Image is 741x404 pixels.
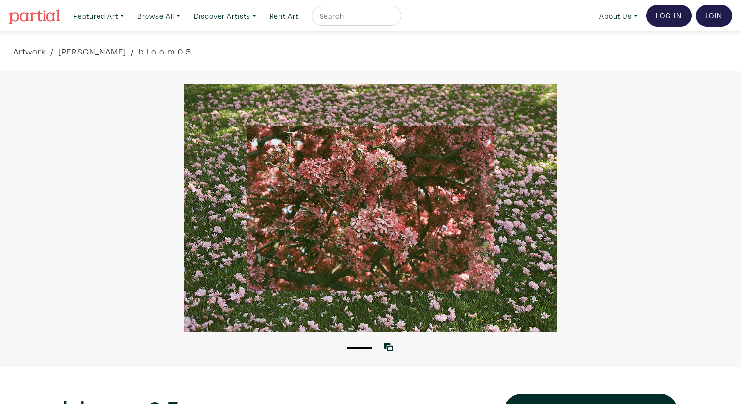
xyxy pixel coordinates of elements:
a: Discover Artists [189,6,261,26]
a: [PERSON_NAME] [58,45,126,58]
a: Join [696,5,732,27]
span: / [50,45,54,58]
a: About Us [595,6,642,26]
a: Artwork [13,45,46,58]
span: / [131,45,134,58]
a: Featured Art [69,6,128,26]
a: Rent Art [265,6,303,26]
a: Browse All [133,6,185,26]
a: Log In [646,5,692,27]
a: b l o o m 0 5 [139,45,191,58]
input: Search [319,10,392,22]
button: 1 of 1 [347,347,372,349]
